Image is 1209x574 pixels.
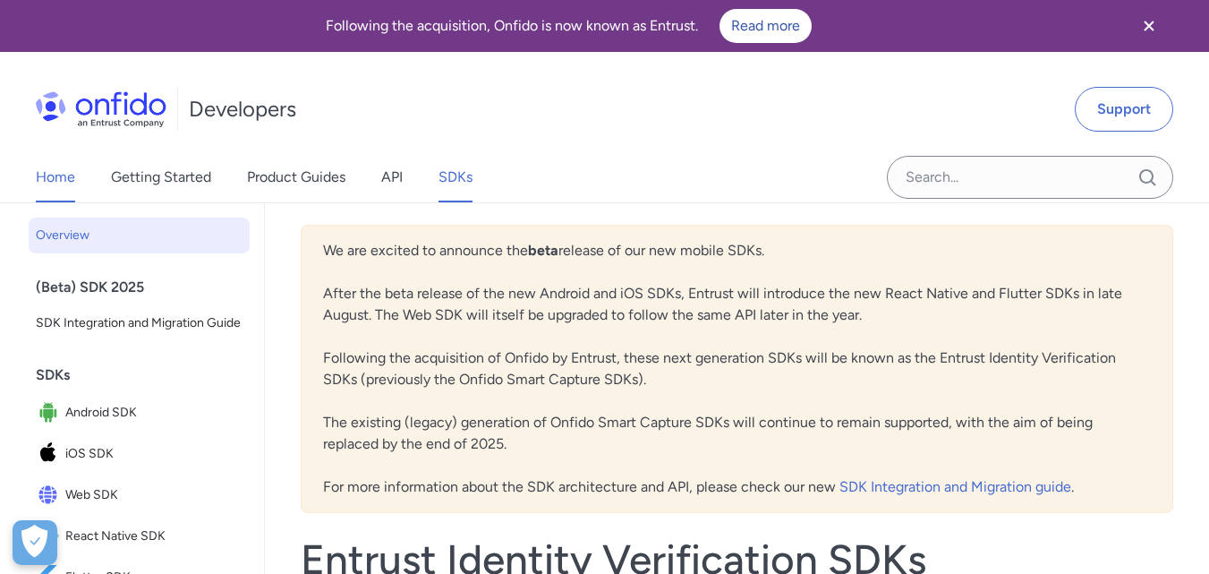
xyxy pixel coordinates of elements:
[719,9,812,43] a: Read more
[65,400,243,425] span: Android SDK
[36,225,243,246] span: Overview
[36,313,243,334] span: SDK Integration and Migration Guide
[13,520,57,565] div: Cookie Preferences
[29,434,250,474] a: IconiOS SDKiOS SDK
[1116,4,1182,48] button: Close banner
[29,475,250,515] a: IconWeb SDKWeb SDK
[528,242,558,259] b: beta
[65,441,243,467] span: iOS SDK
[111,152,211,202] a: Getting Started
[36,400,65,425] img: IconAndroid SDK
[1075,87,1173,132] a: Support
[247,152,345,202] a: Product Guides
[36,483,65,508] img: IconWeb SDK
[29,218,250,253] a: Overview
[29,517,250,556] a: IconReact Native SDKReact Native SDK
[29,305,250,341] a: SDK Integration and Migration Guide
[381,152,403,202] a: API
[189,95,296,124] h1: Developers
[301,225,1173,513] div: We are excited to announce the release of our new mobile SDKs. After the beta release of the new ...
[36,152,75,202] a: Home
[65,483,243,508] span: Web SDK
[438,152,473,202] a: SDKs
[36,270,257,305] div: (Beta) SDK 2025
[36,357,257,393] div: SDKs
[29,393,250,433] a: IconAndroid SDKAndroid SDK
[887,156,1173,199] input: Onfido search input field
[36,91,166,127] img: Onfido Logo
[1138,15,1160,37] svg: Close banner
[21,9,1116,43] div: Following the acquisition, Onfido is now known as Entrust.
[13,520,57,565] button: Open Preferences
[839,478,1071,495] a: SDK Integration and Migration guide
[36,441,65,467] img: IconiOS SDK
[65,524,243,549] span: React Native SDK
